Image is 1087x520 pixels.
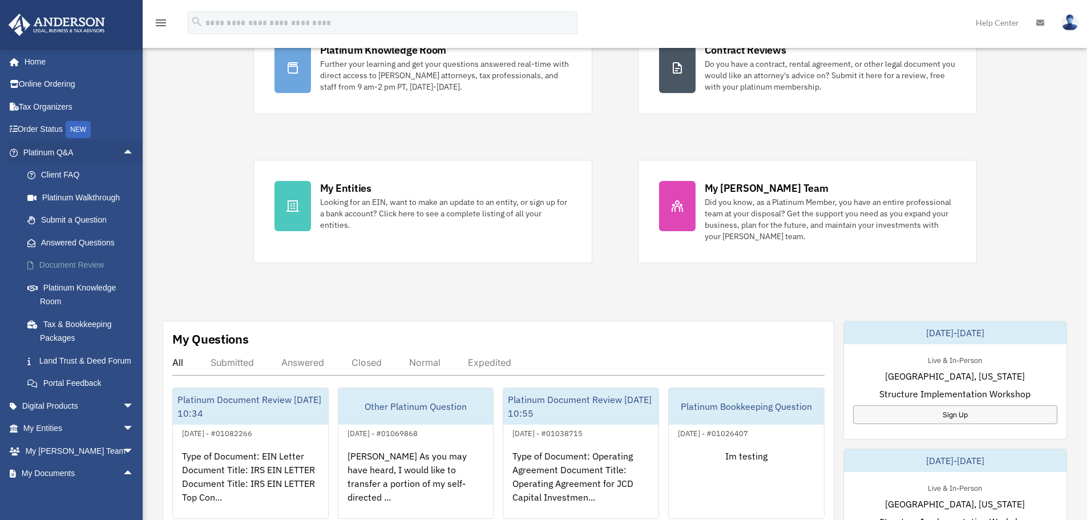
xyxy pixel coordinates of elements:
a: menu [154,20,168,30]
div: Other Platinum Question [338,388,494,425]
div: Platinum Knowledge Room [320,43,447,57]
a: Platinum Walkthrough [16,186,151,209]
a: Platinum Document Review [DATE] 10:55[DATE] - #01038715Type of Document: Operating Agreement Docu... [503,388,659,519]
div: [DATE]-[DATE] [844,449,1066,472]
div: Did you know, as a Platinum Member, you have an entire professional team at your disposal? Get th... [705,196,956,242]
div: Live & In-Person [919,353,991,365]
a: Online Ordering [8,73,151,96]
img: Anderson Advisors Platinum Portal [5,14,108,36]
div: Submitted [211,357,254,368]
div: NEW [66,121,91,138]
span: arrow_drop_up [123,462,146,486]
div: Answered [281,357,324,368]
a: Digital Productsarrow_drop_down [8,394,151,417]
span: arrow_drop_down [123,440,146,463]
a: My Documentsarrow_drop_up [8,462,151,485]
div: Expedited [468,357,511,368]
a: Platinum Q&Aarrow_drop_up [8,141,151,164]
a: Tax & Bookkeeping Packages [16,313,151,349]
a: Client FAQ [16,164,151,187]
a: Answered Questions [16,231,151,254]
a: Submit a Question [16,209,151,232]
div: [DATE] - #01069868 [338,426,427,438]
a: Contract Reviews Do you have a contract, rental agreement, or other legal document you would like... [638,22,977,114]
span: arrow_drop_down [123,394,146,418]
div: Platinum Document Review [DATE] 10:34 [173,388,328,425]
div: [DATE] - #01038715 [503,426,592,438]
a: Sign Up [853,405,1057,424]
img: User Pic [1061,14,1078,31]
div: [DATE] - #01026407 [669,426,757,438]
span: arrow_drop_up [123,141,146,164]
a: Order StatusNEW [8,118,151,142]
a: Other Platinum Question[DATE] - #01069868[PERSON_NAME] As you may have heard, I would like to tra... [338,388,494,519]
div: [DATE]-[DATE] [844,321,1066,344]
a: My [PERSON_NAME] Teamarrow_drop_down [8,440,151,462]
a: My Entitiesarrow_drop_down [8,417,151,440]
div: Do you have a contract, rental agreement, or other legal document you would like an attorney's ad... [705,58,956,92]
div: [DATE] - #01082266 [173,426,261,438]
a: Home [8,50,146,73]
div: Live & In-Person [919,481,991,493]
a: My [PERSON_NAME] Team Did you know, as a Platinum Member, you have an entire professional team at... [638,160,977,263]
a: Platinum Knowledge Room [16,276,151,313]
a: Platinum Knowledge Room Further your learning and get your questions answered real-time with dire... [253,22,592,114]
div: Looking for an EIN, want to make an update to an entity, or sign up for a bank account? Click her... [320,196,571,231]
a: Land Trust & Deed Forum [16,349,151,372]
a: Portal Feedback [16,372,151,395]
div: My Entities [320,181,371,195]
a: Tax Organizers [8,95,151,118]
span: Structure Implementation Workshop [879,387,1031,401]
div: Normal [409,357,441,368]
div: Platinum Bookkeeping Question [669,388,824,425]
div: Further your learning and get your questions answered real-time with direct access to [PERSON_NAM... [320,58,571,92]
div: Contract Reviews [705,43,786,57]
a: Platinum Bookkeeping Question[DATE] - #01026407Im testing [668,388,825,519]
div: My [PERSON_NAME] Team [705,181,829,195]
div: Platinum Document Review [DATE] 10:55 [503,388,658,425]
div: Closed [351,357,382,368]
span: [GEOGRAPHIC_DATA], [US_STATE] [885,497,1025,511]
a: My Entities Looking for an EIN, want to make an update to an entity, or sign up for a bank accoun... [253,160,592,263]
span: arrow_drop_down [123,417,146,441]
a: Platinum Document Review [DATE] 10:34[DATE] - #01082266Type of Document: EIN Letter Document Titl... [172,388,329,519]
div: My Questions [172,330,249,348]
i: search [191,15,203,28]
i: menu [154,16,168,30]
div: All [172,357,183,368]
span: [GEOGRAPHIC_DATA], [US_STATE] [885,369,1025,383]
a: Document Review [16,254,151,277]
